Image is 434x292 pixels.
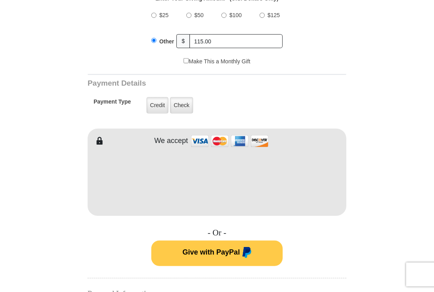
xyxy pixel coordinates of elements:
span: $ [176,34,190,48]
img: credit cards accepted [190,133,270,150]
span: $25 [159,12,168,18]
label: Make This a Monthly Gift [184,57,250,66]
span: Other [159,38,174,45]
label: Check [170,97,193,114]
label: Credit [147,97,168,114]
span: $50 [194,12,203,18]
button: Give with PayPal [151,241,283,266]
img: paypal [240,247,252,260]
h4: - Or - [88,228,346,238]
span: $125 [268,12,280,18]
input: Make This a Monthly Gift [184,58,189,63]
span: Give with PayPal [182,249,240,257]
span: $100 [229,12,242,18]
h3: Payment Details [88,79,291,88]
h4: We accept [154,137,188,145]
input: Other Amount [190,34,283,48]
h5: Payment Type [94,98,131,109]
